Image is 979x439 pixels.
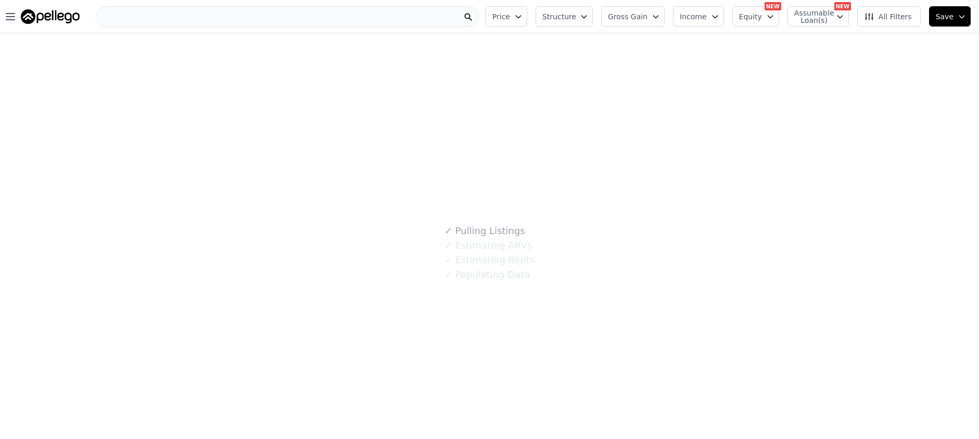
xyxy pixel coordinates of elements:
span: ✓ [444,240,452,251]
span: Income [680,11,707,22]
button: Save [929,6,971,27]
button: Income [673,6,724,27]
span: Gross Gain [608,11,647,22]
span: Equity [739,11,762,22]
img: Pellego [21,9,80,24]
span: All Filters [864,11,912,22]
button: Assumable Loan(s) [787,6,849,27]
div: NEW [834,2,851,10]
span: Price [492,11,510,22]
span: ✓ [444,269,452,280]
div: Estimating Rents [444,253,535,267]
span: Assumable Loan(s) [794,9,828,24]
button: Gross Gain [601,6,665,27]
button: All Filters [857,6,921,27]
button: Equity [732,6,779,27]
span: ✓ [444,226,452,236]
div: Pulling Listings [444,224,525,238]
div: Estimating ARVs [444,238,532,253]
button: Structure [536,6,593,27]
div: Populating Data [444,267,530,282]
span: Structure [542,11,576,22]
div: NEW [765,2,781,10]
span: ✓ [444,255,452,265]
button: Price [486,6,527,27]
span: Save [936,11,953,22]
